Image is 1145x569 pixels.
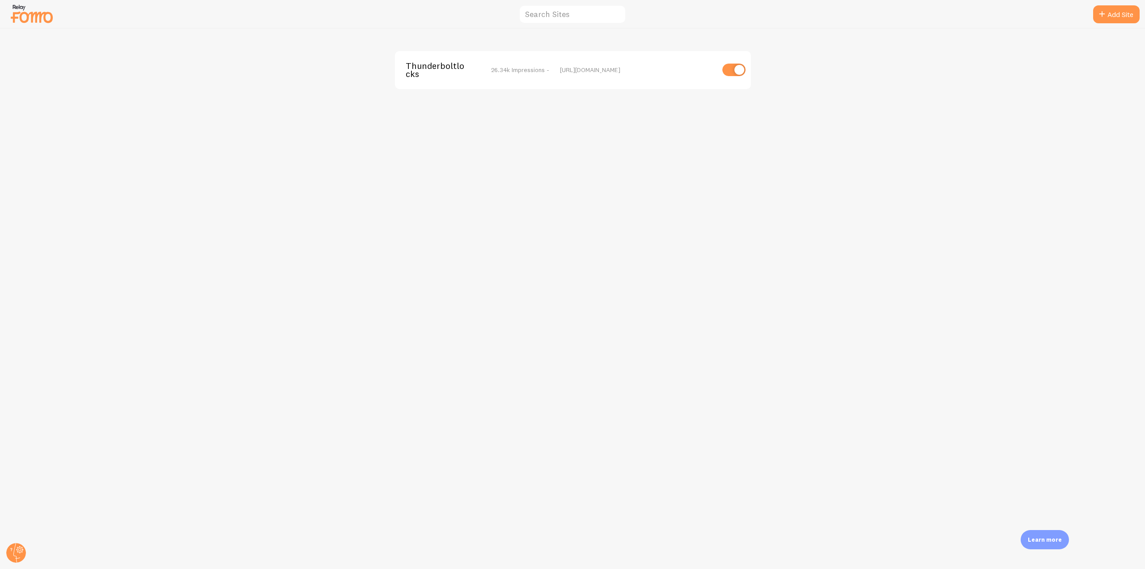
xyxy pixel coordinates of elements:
p: Learn more [1028,535,1062,544]
div: Learn more [1021,530,1069,549]
span: Thunderboltlocks [406,62,478,78]
span: 26.34k Impressions - [491,66,549,74]
img: fomo-relay-logo-orange.svg [9,2,54,25]
div: [URL][DOMAIN_NAME] [560,66,714,74]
